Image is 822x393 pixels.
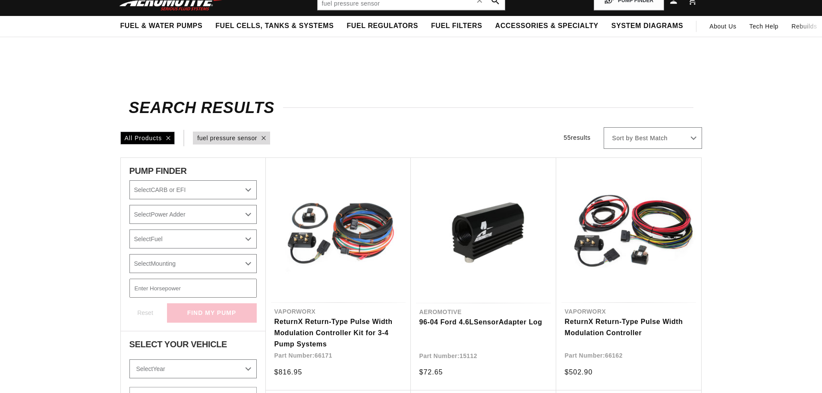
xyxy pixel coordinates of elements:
summary: Fuel Filters [425,16,489,36]
select: Sort by [604,127,702,149]
h2: Search Results [129,101,693,115]
span: PUMP FINDER [129,167,187,175]
span: Fuel & Water Pumps [120,22,203,31]
span: Sort by [612,134,633,143]
div: Select Your Vehicle [129,340,257,351]
span: 55 results [564,134,590,141]
summary: Fuel & Water Pumps [114,16,209,36]
summary: System Diagrams [605,16,690,36]
summary: Tech Help [743,16,785,37]
span: Fuel Cells, Tanks & Systems [215,22,334,31]
select: CARB or EFI [129,180,257,199]
summary: Fuel Cells, Tanks & Systems [209,16,340,36]
div: All Products [120,132,175,145]
select: Fuel [129,230,257,248]
a: ReturnX Return-Type Pulse Width Modulation Controller [565,316,693,338]
span: Fuel Regulators [346,22,418,31]
span: Rebuilds [791,22,817,31]
summary: Accessories & Specialty [489,16,605,36]
span: Fuel Filters [431,22,482,31]
select: Year [129,359,257,378]
a: 96-04 Ford 4.6LSensorAdapter Log [419,317,548,328]
summary: Fuel Regulators [340,16,424,36]
select: Mounting [129,254,257,273]
input: Enter Horsepower [129,279,257,298]
span: Accessories & Specialty [495,22,598,31]
span: System Diagrams [611,22,683,31]
span: Tech Help [750,22,779,31]
select: Power Adder [129,205,257,224]
a: ReturnX Return-Type Pulse Width Modulation Controller Kit for 3-4 Pump Systems [274,316,402,349]
a: About Us [703,16,743,37]
span: About Us [709,23,736,30]
a: fuel pressure sensor [197,133,257,143]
